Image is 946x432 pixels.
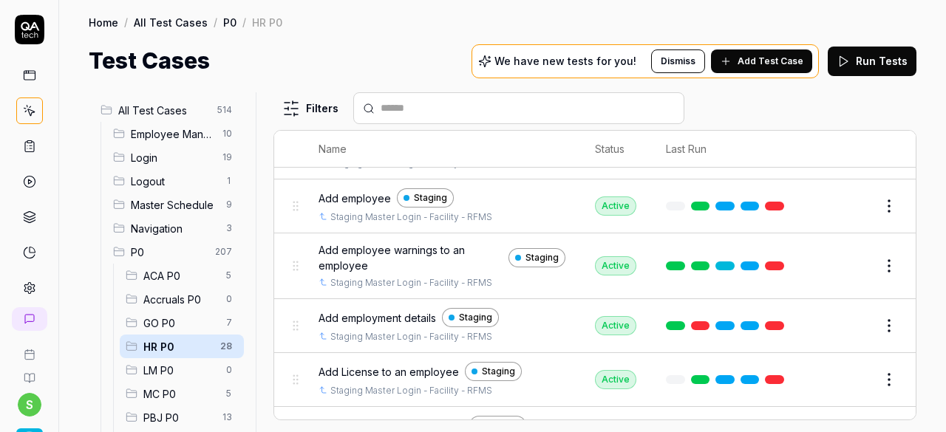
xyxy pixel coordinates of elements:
[107,169,244,193] div: Drag to reorderLogout1
[18,393,41,416] button: s
[143,268,217,284] span: ACA P0
[217,125,238,143] span: 10
[595,370,636,389] div: Active
[651,131,805,168] th: Last Run
[330,330,492,343] a: Staging Master Login - Facility - RFMS
[442,308,499,327] a: Staging
[828,47,916,76] button: Run Tests
[274,353,916,407] tr: Add License to an employeeStagingStaging Master Login - Facility - RFMSActive
[120,382,244,405] div: Drag to reorderMC P05
[459,311,492,324] span: Staging
[143,292,217,307] span: Accruals P0
[214,337,238,355] span: 28
[595,196,636,216] div: Active
[12,307,47,331] a: New conversation
[217,148,238,166] span: 19
[214,15,217,30] div: /
[274,299,916,353] tr: Add employment detailsStagingStaging Master Login - Facility - RFMSActive
[330,276,492,289] a: Staging Master Login - Facility - RFMS
[107,240,244,264] div: Drag to reorderP0207
[330,210,492,224] a: Staging Master Login - Facility - RFMS
[220,219,238,237] span: 3
[482,365,515,378] span: Staging
[711,49,812,73] button: Add Test Case
[738,55,803,68] span: Add Test Case
[595,256,636,275] div: Active
[131,244,206,260] span: P0
[131,197,217,213] span: Master Schedule
[220,267,238,284] span: 5
[330,384,492,397] a: Staging Master Login - Facility - RFMS
[124,15,128,30] div: /
[252,15,282,30] div: HR P0
[107,193,244,216] div: Drag to reorderMaster Schedule9
[220,314,238,332] span: 7
[274,179,916,233] tr: Add employeeStagingStaging Master Login - Facility - RFMSActive
[304,131,580,168] th: Name
[651,49,705,73] button: Dismiss
[131,221,217,236] span: Navigation
[89,44,210,78] h1: Test Cases
[143,339,211,354] span: HR P0
[120,264,244,287] div: Drag to reorderACA P05
[89,15,118,30] a: Home
[131,126,214,142] span: Employee Management
[131,174,217,189] span: Logout
[120,287,244,311] div: Drag to reorderAccruals P00
[319,191,391,206] span: Add employee
[274,233,916,299] tr: Add employee warnings to an employeeStagingStaging Master Login - Facility - RFMSActive
[134,15,208,30] a: All Test Cases
[107,216,244,240] div: Drag to reorderNavigation3
[486,419,520,432] span: Staging
[525,251,559,264] span: Staging
[465,362,522,381] a: Staging
[414,191,447,205] span: Staging
[120,358,244,382] div: Drag to reorderLM P00
[242,15,246,30] div: /
[595,316,636,335] div: Active
[319,364,459,380] span: Add License to an employee
[107,145,244,169] div: Drag to reorderLogin19
[508,248,565,267] a: Staging
[397,188,454,208] a: Staging
[319,242,503,273] span: Add employee warnings to an employee
[143,315,217,331] span: GO P0
[217,408,238,426] span: 13
[107,122,244,145] div: Drag to reorderEmployee Management10
[6,337,52,360] a: Book a call with us
[143,410,214,425] span: PBJ P0
[319,310,436,326] span: Add employment details
[220,385,238,402] span: 5
[131,150,214,165] span: Login
[223,15,236,30] a: P0
[120,405,244,429] div: Drag to reorderPBJ P013
[118,103,208,118] span: All Test Cases
[120,335,244,358] div: Drag to reorderHR P028
[273,94,347,123] button: Filters
[209,243,238,261] span: 207
[220,196,238,213] span: 9
[220,361,238,379] span: 0
[143,363,217,378] span: LM P0
[220,172,238,190] span: 1
[6,360,52,384] a: Documentation
[143,386,217,402] span: MC P0
[220,290,238,308] span: 0
[580,131,651,168] th: Status
[120,311,244,335] div: Drag to reorderGO P07
[494,56,636,66] p: We have new tests for you!
[211,101,238,119] span: 514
